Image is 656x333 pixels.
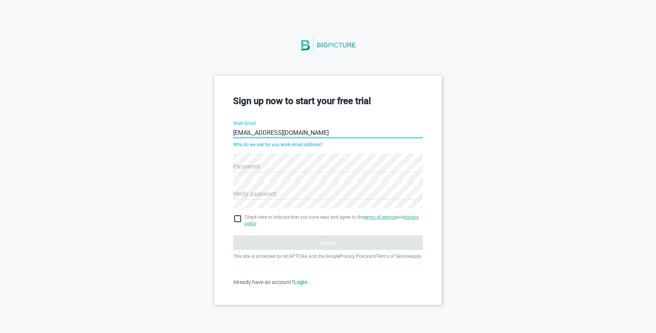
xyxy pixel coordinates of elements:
a: Login [294,279,307,285]
img: BigPicture [300,29,356,61]
div: Already have an account? [233,278,423,286]
span: Check here to indicate that you have read and agree to the and [244,214,423,227]
p: This site is protected by reCAPTCHA and the Google and apply. [233,253,423,260]
a: Privacy Policy [340,254,369,259]
a: terms of service [364,215,396,220]
a: privacy policy [244,215,419,226]
button: Signup [233,235,423,250]
h3: Sign up now to start your free trial [233,95,423,107]
a: Why do we ask for you work email address? [233,142,323,147]
a: Terms of Service [377,254,410,259]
